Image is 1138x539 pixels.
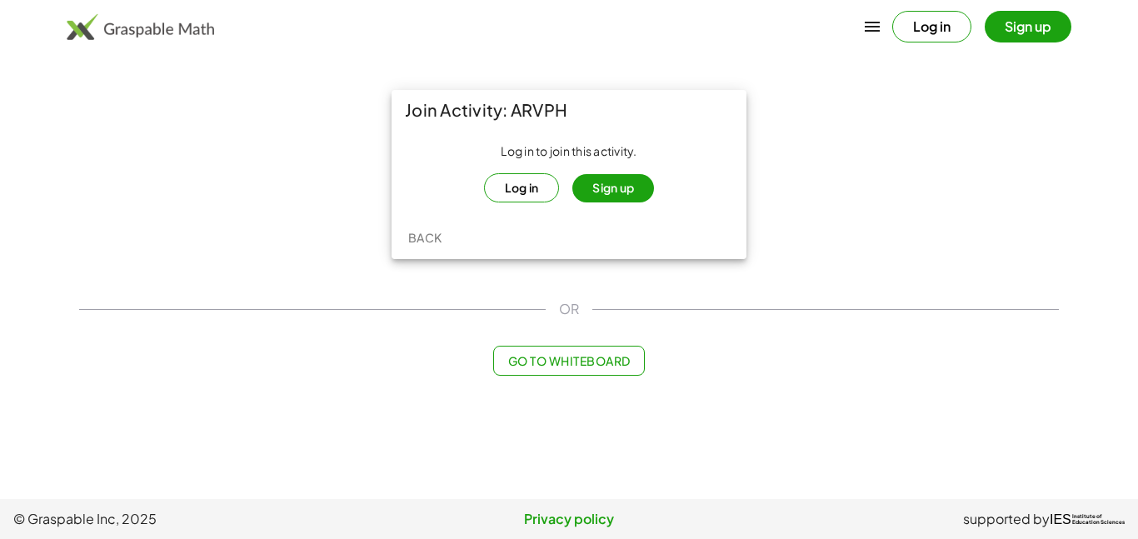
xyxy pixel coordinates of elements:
[1050,509,1125,529] a: IESInstitute ofEducation Sciences
[985,11,1071,42] button: Sign up
[384,509,755,529] a: Privacy policy
[892,11,971,42] button: Log in
[507,353,630,368] span: Go to Whiteboard
[398,222,452,252] button: Back
[407,230,442,245] span: Back
[405,143,733,202] div: Log in to join this activity.
[963,509,1050,529] span: supported by
[484,173,560,202] button: Log in
[493,346,644,376] button: Go to Whiteboard
[572,174,654,202] button: Sign up
[1072,514,1125,526] span: Institute of Education Sciences
[392,90,746,130] div: Join Activity: ARVPH
[559,299,579,319] span: OR
[13,509,384,529] span: © Graspable Inc, 2025
[1050,512,1071,527] span: IES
